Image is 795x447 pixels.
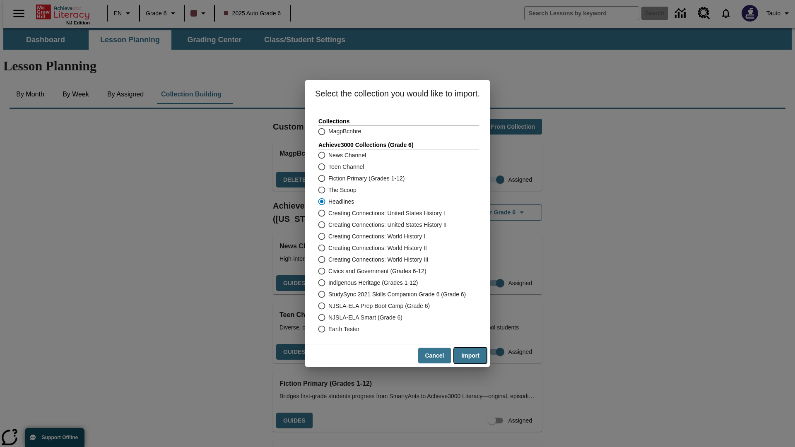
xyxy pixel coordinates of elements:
[328,302,430,310] span: NJSLA-ELA Prep Boot Camp (Grade 6)
[328,197,354,206] span: Headlines
[328,336,389,345] span: Civics and Government
[328,313,402,322] span: NJSLA-ELA Smart (Grade 6)
[328,127,361,136] span: MagpBcnbre
[305,80,490,107] h6: Select the collection you would like to import.
[328,186,357,195] span: The Scoop
[328,174,405,183] span: Fiction Primary (Grades 1-12)
[418,348,451,364] button: Cancel
[328,255,429,264] span: Creating Connections: World History III
[318,117,479,125] h3: Collections
[328,151,366,160] span: News Channel
[328,232,425,241] span: Creating Connections: World History I
[328,209,445,218] span: Creating Connections: United States History I
[328,244,427,252] span: Creating Connections: World History II
[328,163,364,171] span: Teen Channel
[328,221,447,229] span: Creating Connections: United States History II
[328,325,359,334] span: Earth Tester
[454,348,487,364] button: Import
[328,290,466,299] span: StudySync 2021 Skills Companion Grade 6 (Grade 6)
[328,279,418,287] span: Indigenous Heritage (Grades 1-12)
[318,141,479,149] h3: Achieve3000 Collections (Grade 6 )
[328,267,426,276] span: Civics and Government (Grades 6-12)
